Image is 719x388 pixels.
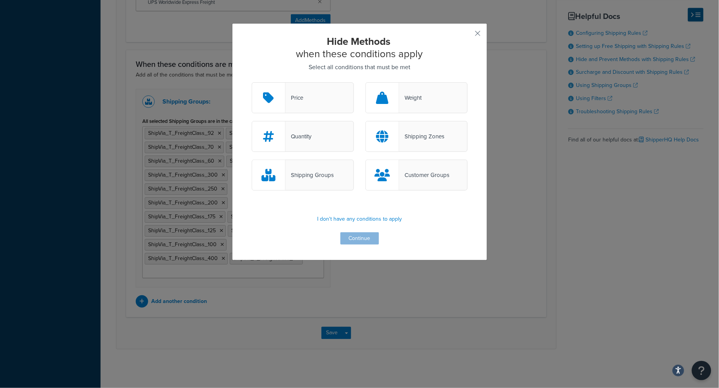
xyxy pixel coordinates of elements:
div: Customer Groups [399,170,449,180]
strong: Hide Methods [327,34,390,49]
div: Price [285,92,303,103]
h2: when these conditions apply [252,35,468,60]
div: Quantity [285,131,311,142]
p: Select all conditions that must be met [252,62,468,73]
div: Weight [399,92,422,103]
p: I don't have any conditions to apply [252,214,468,225]
div: Shipping Zones [399,131,444,142]
div: Shipping Groups [285,170,334,180]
